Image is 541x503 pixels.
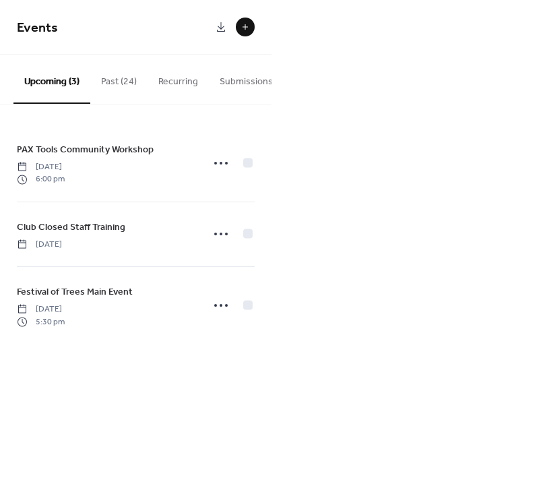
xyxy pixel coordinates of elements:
span: PAX Tools Community Workshop [17,143,154,157]
button: Past (24) [90,55,148,102]
span: [DATE] [17,161,65,173]
span: 6:00 pm [17,173,65,185]
span: [DATE] [17,303,65,316]
span: 5:30 pm [17,316,65,328]
a: Club Closed Staff Training [17,219,125,235]
span: Club Closed Staff Training [17,220,125,234]
a: Festival of Trees Main Event [17,284,133,299]
a: PAX Tools Community Workshop [17,142,154,157]
span: Festival of Trees Main Event [17,285,133,299]
button: Submissions [209,55,284,102]
button: Recurring [148,55,209,102]
button: Upcoming (3) [13,55,90,104]
span: [DATE] [17,238,62,250]
span: Events [17,15,58,41]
